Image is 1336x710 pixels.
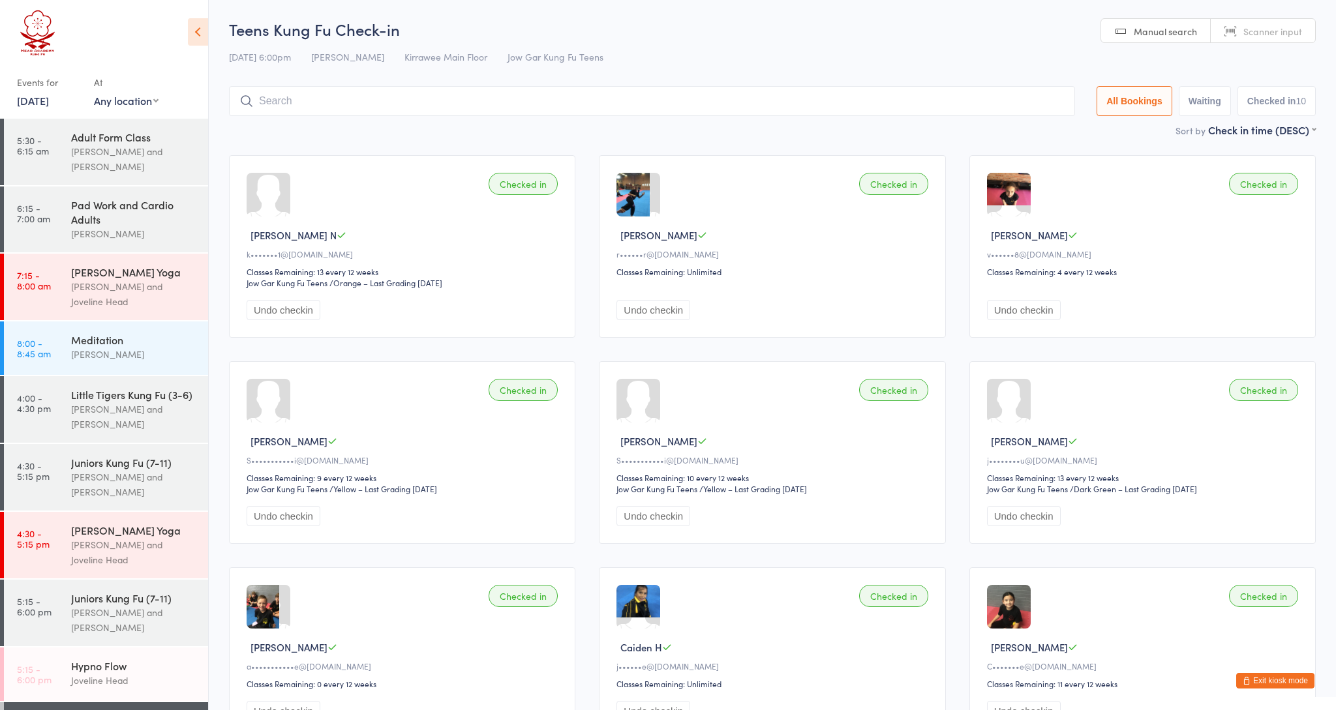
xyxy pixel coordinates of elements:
span: [PERSON_NAME] [311,50,384,63]
time: 5:30 - 6:15 am [17,135,49,156]
button: Checked in10 [1237,86,1316,116]
img: image1583385858.png [247,585,279,629]
span: / Dark Green – Last Grading [DATE] [1070,483,1197,494]
a: 5:30 -6:15 amAdult Form Class[PERSON_NAME] and [PERSON_NAME] [4,119,208,185]
div: Jow Gar Kung Fu Teens [247,277,327,288]
span: [PERSON_NAME] [620,434,697,448]
div: [PERSON_NAME] and Joveline Head [71,279,197,309]
div: Classes Remaining: 13 every 12 weeks [987,472,1302,483]
div: Classes Remaining: Unlimited [616,266,932,277]
a: 5:15 -6:00 pmJuniors Kung Fu (7-11)[PERSON_NAME] and [PERSON_NAME] [4,580,208,646]
label: Sort by [1176,124,1206,137]
img: image1604380553.png [987,173,1031,205]
div: k•••••••1@[DOMAIN_NAME] [247,248,562,259]
div: Juniors Kung Fu (7-11) [71,455,197,469]
div: Classes Remaining: 11 every 12 weeks [987,678,1302,689]
div: Pad Work and Cardio Adults [71,198,197,226]
div: [PERSON_NAME] and [PERSON_NAME] [71,402,197,432]
time: 4:30 - 5:15 pm [17,528,50,549]
a: [DATE] [17,93,49,108]
img: Head Academy Kung Fu [13,10,62,59]
div: Classes Remaining: 10 every 12 weeks [616,472,932,483]
div: a•••••••••••e@[DOMAIN_NAME] [247,660,562,672]
div: Any location [94,93,159,108]
span: [DATE] 6:00pm [229,50,291,63]
div: Checked in [1229,173,1298,195]
div: Jow Gar Kung Fu Teens [616,483,697,494]
div: Joveline Head [71,673,197,688]
span: [PERSON_NAME] [991,228,1068,242]
div: Events for [17,72,81,93]
div: [PERSON_NAME] and [PERSON_NAME] [71,605,197,635]
a: 5:15 -6:00 pmHypno FlowJoveline Head [4,647,208,701]
div: Classes Remaining: 13 every 12 weeks [247,266,562,277]
button: Undo checkin [247,300,320,320]
div: Classes Remaining: 4 every 12 weeks [987,266,1302,277]
input: Search [229,86,1075,116]
div: Checked in [1229,379,1298,401]
span: Manual search [1134,25,1197,38]
div: [PERSON_NAME] and Joveline Head [71,537,197,567]
a: 7:15 -8:00 am[PERSON_NAME] Yoga[PERSON_NAME] and Joveline Head [4,254,208,320]
span: [PERSON_NAME] [250,640,327,654]
span: Jow Gar Kung Fu Teens [508,50,603,63]
div: Little Tigers Kung Fu (3-6) [71,387,197,402]
time: 4:00 - 4:30 pm [17,392,51,413]
div: Checked in [859,585,928,607]
div: Checked in [489,585,558,607]
div: Checked in [859,173,928,195]
div: Checked in [859,379,928,401]
div: Adult Form Class [71,130,197,144]
button: Undo checkin [616,300,690,320]
span: [PERSON_NAME] [250,434,327,448]
div: S•••••••••••i@[DOMAIN_NAME] [616,454,932,466]
time: 8:00 - 8:45 am [17,338,51,359]
a: 8:00 -8:45 amMeditation[PERSON_NAME] [4,321,208,375]
time: 6:15 - 7:00 am [17,203,50,224]
span: / Yellow – Last Grading [DATE] [329,483,437,494]
span: [PERSON_NAME] [991,434,1068,448]
div: Checked in [489,379,558,401]
div: Classes Remaining: 0 every 12 weeks [247,678,562,689]
button: Undo checkin [987,506,1061,526]
button: Undo checkin [616,506,690,526]
div: Classes Remaining: 9 every 12 weeks [247,472,562,483]
span: [PERSON_NAME] [620,228,697,242]
div: [PERSON_NAME] Yoga [71,523,197,537]
div: Jow Gar Kung Fu Teens [247,483,327,494]
div: Juniors Kung Fu (7-11) [71,591,197,605]
div: Hypno Flow [71,658,197,673]
a: 4:30 -5:15 pm[PERSON_NAME] Yoga[PERSON_NAME] and Joveline Head [4,512,208,578]
a: 6:15 -7:00 amPad Work and Cardio Adults[PERSON_NAME] [4,186,208,252]
span: Caiden H [620,640,662,654]
div: Checked in [489,173,558,195]
a: 4:30 -5:15 pmJuniors Kung Fu (7-11)[PERSON_NAME] and [PERSON_NAME] [4,444,208,510]
a: 4:00 -4:30 pmLittle Tigers Kung Fu (3-6)[PERSON_NAME] and [PERSON_NAME] [4,376,208,443]
div: Classes Remaining: Unlimited [616,678,932,689]
button: Undo checkin [987,300,1061,320]
span: Scanner input [1243,25,1302,38]
div: [PERSON_NAME] [71,226,197,241]
div: S•••••••••••i@[DOMAIN_NAME] [247,454,562,466]
div: v••••••8@[DOMAIN_NAME] [987,248,1302,259]
div: [PERSON_NAME] and [PERSON_NAME] [71,469,197,499]
span: / Yellow – Last Grading [DATE] [699,483,807,494]
time: 5:15 - 6:00 pm [17,664,52,685]
button: Waiting [1179,86,1231,116]
button: Exit kiosk mode [1236,673,1314,688]
div: j••••••••u@[DOMAIN_NAME] [987,454,1302,466]
img: image1607126471.png [616,173,649,216]
time: 5:15 - 6:00 pm [17,596,52,617]
div: [PERSON_NAME] [71,347,197,362]
div: j••••••e@[DOMAIN_NAME] [616,660,932,672]
div: [PERSON_NAME] Yoga [71,265,197,279]
div: Checked in [1229,585,1298,607]
span: Kirrawee Main Floor [404,50,487,63]
h2: Teens Kung Fu Check-in [229,18,1316,40]
time: 4:30 - 5:15 pm [17,460,50,481]
img: image1635747877.png [987,585,1031,629]
div: At [94,72,159,93]
img: image1597992478.png [616,585,660,617]
div: [PERSON_NAME] and [PERSON_NAME] [71,144,197,174]
button: All Bookings [1097,86,1172,116]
